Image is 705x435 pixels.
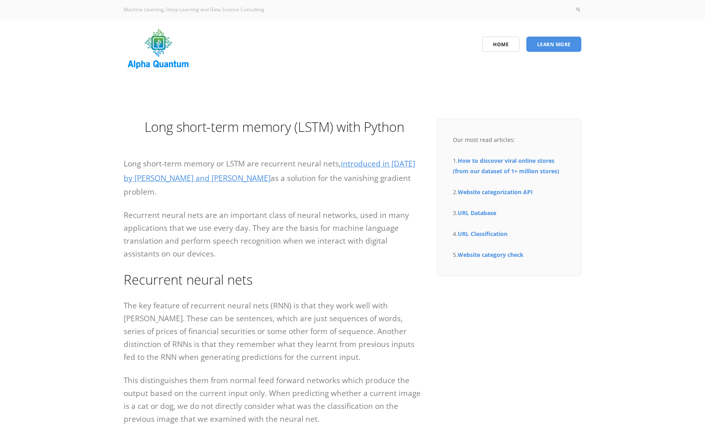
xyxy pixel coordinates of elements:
[458,230,507,238] a: URL Classification
[458,251,524,259] a: Website category check
[124,118,425,136] h1: Long short-term memory (LSTM) with Python
[537,41,571,48] span: Learn More
[124,26,193,72] img: logo
[493,41,509,48] span: Home
[124,209,425,260] p: Recurrent neural nets are an important class of neural networks, used in many applications that w...
[124,158,415,183] a: introduced in [DATE] by [PERSON_NAME] and [PERSON_NAME]
[458,209,496,217] a: URL Database
[124,374,425,425] p: This distinguishes them from normal feed forward networks which produce the output based on the c...
[124,271,425,289] h2: Recurrent neural nets
[124,6,264,13] span: Machine Learning, Deep Learning and Data Science Consulting
[453,157,559,175] a: How to discover viral online stores (from our dataset of 1+ million stores)
[124,157,425,198] p: Long short-term memory or LSTM are recurrent neural nets, as a solution for the vanishing gradien...
[124,299,425,363] p: The key feature of recurrent neural nets (RNN) is that they work well with [PERSON_NAME]. These c...
[482,37,520,52] a: Home
[458,188,533,196] a: Website categorization API
[453,135,565,260] div: Our most read articles: 1. 2. 3. 4. 5.
[526,37,582,52] a: Learn More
